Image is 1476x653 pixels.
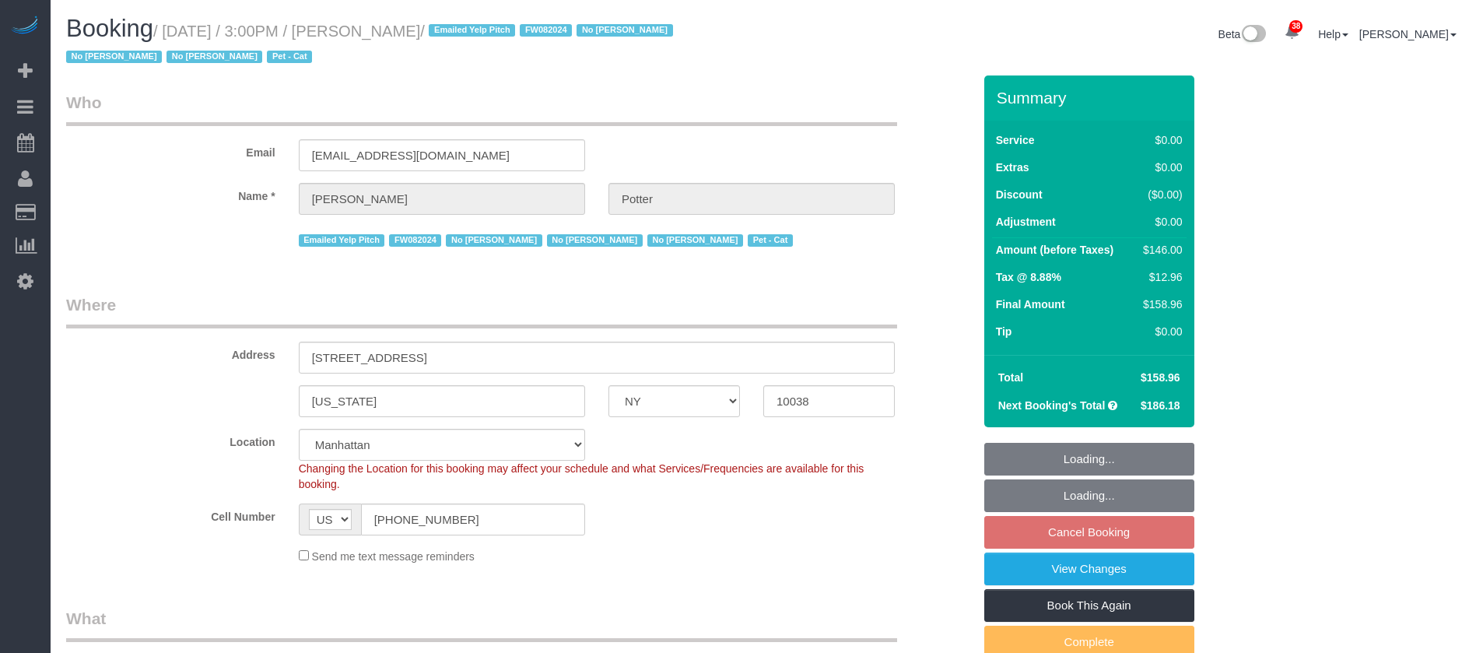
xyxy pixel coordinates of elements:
[1137,132,1182,148] div: $0.00
[996,187,1043,202] label: Discount
[1137,160,1182,175] div: $0.00
[429,24,515,37] span: Emailed Yelp Pitch
[996,297,1065,312] label: Final Amount
[167,51,262,63] span: No [PERSON_NAME]
[1137,324,1182,339] div: $0.00
[312,550,475,563] span: Send me text message reminders
[1289,20,1302,33] span: 38
[984,553,1194,585] a: View Changes
[299,462,864,490] span: Changing the Location for this booking may affect your schedule and what Services/Frequencies are...
[66,51,162,63] span: No [PERSON_NAME]
[1141,371,1180,384] span: $158.96
[1359,28,1457,40] a: [PERSON_NAME]
[54,342,287,363] label: Address
[299,385,585,417] input: City
[1318,28,1348,40] a: Help
[984,589,1194,622] a: Book This Again
[1137,214,1182,230] div: $0.00
[520,24,572,37] span: FW082024
[547,234,643,247] span: No [PERSON_NAME]
[608,183,895,215] input: Last Name
[996,160,1029,175] label: Extras
[1137,242,1182,258] div: $146.00
[763,385,895,417] input: Zip Code
[66,607,897,642] legend: What
[9,16,40,37] img: Automaid Logo
[1240,25,1266,45] img: New interface
[1141,399,1180,412] span: $186.18
[748,234,793,247] span: Pet - Cat
[1137,187,1182,202] div: ($0.00)
[996,269,1061,285] label: Tax @ 8.88%
[996,324,1012,339] label: Tip
[1277,16,1307,50] a: 38
[299,139,585,171] input: Email
[389,234,441,247] span: FW082024
[66,91,897,126] legend: Who
[998,399,1106,412] strong: Next Booking's Total
[446,234,542,247] span: No [PERSON_NAME]
[66,15,153,42] span: Booking
[54,504,287,525] label: Cell Number
[996,132,1035,148] label: Service
[66,23,678,66] small: / [DATE] / 3:00PM / [PERSON_NAME]
[1218,28,1267,40] a: Beta
[66,293,897,328] legend: Where
[996,214,1056,230] label: Adjustment
[996,242,1113,258] label: Amount (before Taxes)
[1137,269,1182,285] div: $12.96
[361,504,585,535] input: Cell Number
[267,51,312,63] span: Pet - Cat
[54,139,287,160] label: Email
[54,183,287,204] label: Name *
[998,371,1023,384] strong: Total
[577,24,672,37] span: No [PERSON_NAME]
[647,234,743,247] span: No [PERSON_NAME]
[54,429,287,450] label: Location
[997,89,1187,107] h3: Summary
[299,183,585,215] input: First Name
[1137,297,1182,312] div: $158.96
[299,234,385,247] span: Emailed Yelp Pitch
